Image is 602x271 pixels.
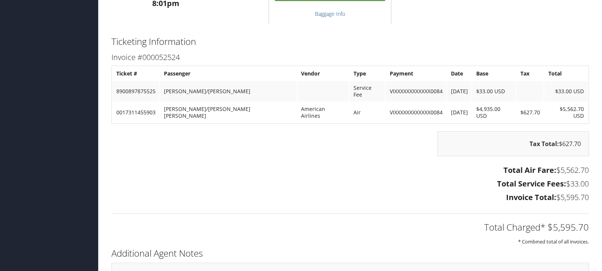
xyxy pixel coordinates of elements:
[297,67,349,80] th: Vendor
[544,67,588,80] th: Total
[386,102,446,123] td: VIXXXXXXXXXXXX0084
[437,131,589,156] div: $627.70
[113,102,159,123] td: 0017311455903
[349,81,385,102] td: Service Fee
[111,165,589,176] h3: $5,562.70
[349,102,385,123] td: Air
[160,102,296,123] td: [PERSON_NAME]/[PERSON_NAME] [PERSON_NAME]
[529,140,559,148] strong: Tax Total:
[472,102,516,123] td: $4,935.00 USD
[503,165,556,175] strong: Total Air Fare:
[113,67,159,80] th: Ticket #
[472,67,516,80] th: Base
[111,52,589,63] h3: Invoice #000052524
[516,102,543,123] td: $627.70
[386,81,446,102] td: VIXXXXXXXXXXXX0084
[506,192,556,202] strong: Invoice Total:
[447,102,471,123] td: [DATE]
[349,67,385,80] th: Type
[472,81,516,102] td: $33.00 USD
[516,67,543,80] th: Tax
[315,10,345,17] a: Baggage Info
[497,179,566,189] strong: Total Service Fees:
[544,102,588,123] td: $5,562.70 USD
[111,247,589,260] h2: Additional Agent Notes
[111,179,589,189] h3: $33.00
[111,221,589,234] h2: Total Charged* $5,595.70
[111,35,589,48] h2: Ticketing Information
[160,81,296,102] td: [PERSON_NAME]/[PERSON_NAME]
[447,81,471,102] td: [DATE]
[544,81,588,102] td: $33.00 USD
[447,67,471,80] th: Date
[111,192,589,203] h3: $5,595.70
[160,67,296,80] th: Passenger
[297,102,349,123] td: American Airlines
[113,81,159,102] td: 8900897875525
[518,238,589,245] small: * Combined total of all invoices.
[386,67,446,80] th: Payment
